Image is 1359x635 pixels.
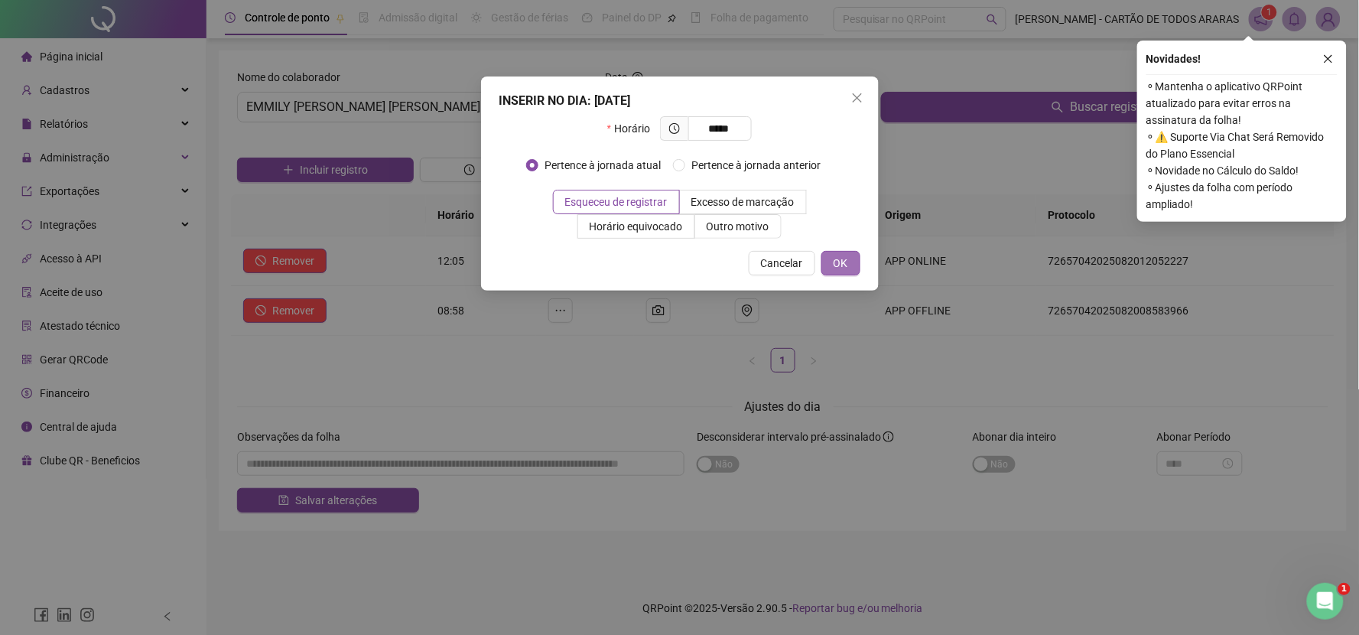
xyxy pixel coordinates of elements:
span: Pertence à jornada anterior [685,157,827,174]
span: Cancelar [761,255,803,272]
button: Close [845,86,870,110]
div: INSERIR NO DIA : [DATE] [499,92,860,110]
label: Horário [607,116,660,141]
span: Excesso de marcação [691,196,795,208]
span: OK [834,255,848,272]
button: Cancelar [749,251,815,275]
span: Esqueceu de registrar [565,196,668,208]
span: 1 [1338,583,1351,595]
span: Novidades ! [1146,50,1201,67]
span: close [1323,54,1334,64]
span: ⚬ Ajustes da folha com período ampliado! [1146,179,1338,213]
span: Outro motivo [707,220,769,233]
span: Pertence à jornada atual [538,157,667,174]
span: Horário equivocado [590,220,683,233]
span: ⚬ Mantenha o aplicativo QRPoint atualizado para evitar erros na assinatura da folha! [1146,78,1338,129]
button: OK [821,251,860,275]
iframe: Intercom live chat [1307,583,1344,620]
span: ⚬ Novidade no Cálculo do Saldo! [1146,162,1338,179]
span: ⚬ ⚠️ Suporte Via Chat Será Removido do Plano Essencial [1146,129,1338,162]
span: close [851,92,863,104]
span: clock-circle [669,123,680,134]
